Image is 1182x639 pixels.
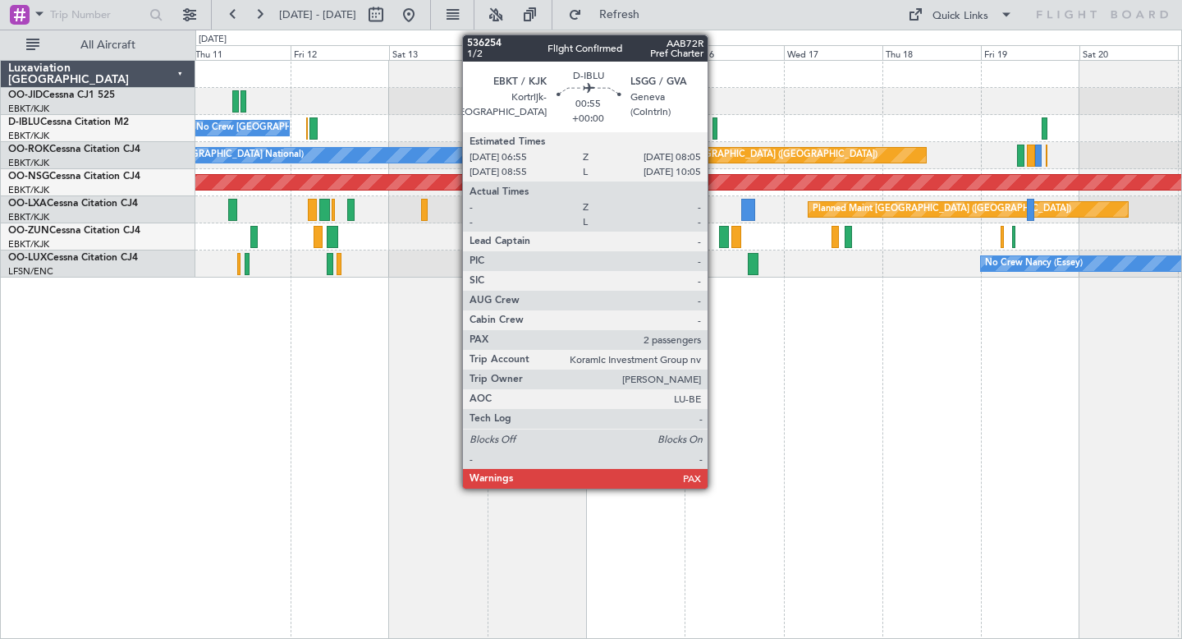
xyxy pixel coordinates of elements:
[8,145,49,154] span: OO-ROK
[43,39,173,51] span: All Aircraft
[8,184,49,196] a: EBKT/KJK
[18,32,178,58] button: All Aircraft
[488,45,586,60] div: Sun 14
[561,2,659,28] button: Refresh
[8,157,49,169] a: EBKT/KJK
[8,211,49,223] a: EBKT/KJK
[291,45,389,60] div: Fri 12
[192,45,291,60] div: Thu 11
[8,172,49,182] span: OO-NSG
[8,172,140,182] a: OO-NSGCessna Citation CJ4
[685,45,783,60] div: Tue 16
[882,45,981,60] div: Thu 18
[8,130,49,142] a: EBKT/KJK
[1079,45,1178,60] div: Sat 20
[50,2,144,27] input: Trip Number
[8,117,40,127] span: D-IBLU
[8,90,43,100] span: OO-JID
[8,253,47,263] span: OO-LUX
[8,103,49,115] a: EBKT/KJK
[8,199,47,209] span: OO-LXA
[985,251,1083,276] div: No Crew Nancy (Essey)
[784,45,882,60] div: Wed 17
[8,117,129,127] a: D-IBLUCessna Citation M2
[389,45,488,60] div: Sat 13
[8,238,49,251] a: EBKT/KJK
[8,90,115,100] a: OO-JIDCessna CJ1 525
[586,45,685,60] div: Mon 15
[900,2,1021,28] button: Quick Links
[813,197,1071,222] div: Planned Maint [GEOGRAPHIC_DATA] ([GEOGRAPHIC_DATA])
[932,8,988,25] div: Quick Links
[8,265,53,278] a: LFSN/ENC
[279,7,356,22] span: [DATE] - [DATE]
[8,145,140,154] a: OO-ROKCessna Citation CJ4
[199,33,227,47] div: [DATE]
[196,116,471,140] div: No Crew [GEOGRAPHIC_DATA] ([GEOGRAPHIC_DATA] National)
[619,143,877,168] div: Planned Maint [GEOGRAPHIC_DATA] ([GEOGRAPHIC_DATA])
[8,199,138,209] a: OO-LXACessna Citation CJ4
[8,226,49,236] span: OO-ZUN
[981,45,1079,60] div: Fri 19
[8,253,138,263] a: OO-LUXCessna Citation CJ4
[585,9,654,21] span: Refresh
[8,226,140,236] a: OO-ZUNCessna Citation CJ4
